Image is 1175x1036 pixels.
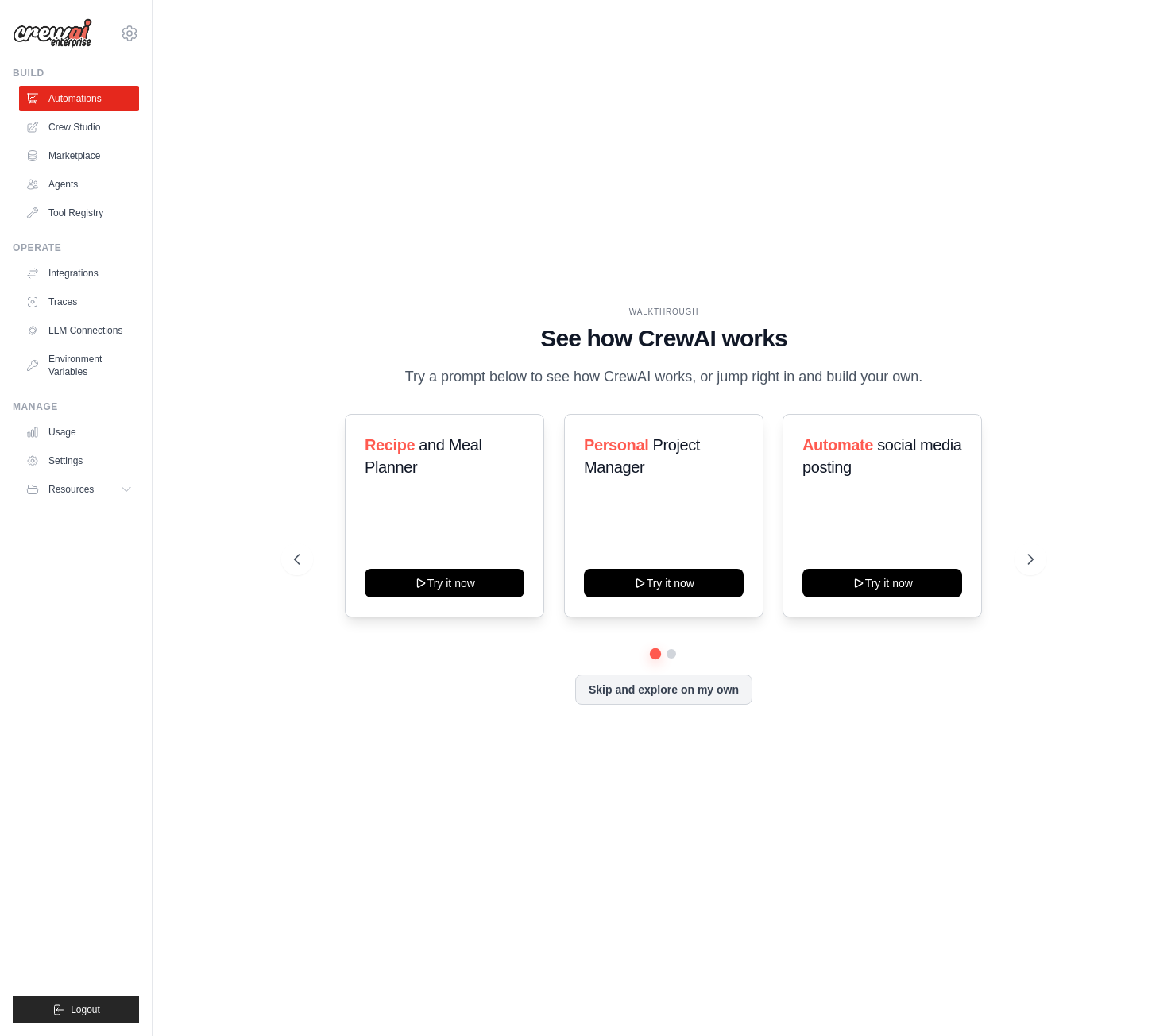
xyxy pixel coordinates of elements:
[802,436,962,476] span: social media posting
[19,346,139,385] a: Environment Variables
[294,306,1033,318] div: WALKTHROUGH
[19,289,139,315] a: Traces
[365,436,415,454] span: Recipe
[13,18,92,48] img: Logo
[575,675,752,705] button: Skip and explore on my own
[365,436,481,476] span: and Meal Planner
[19,318,139,343] a: LLM Connections
[19,172,139,197] a: Agents
[396,365,930,388] p: Try a prompt below to see how CrewAI works, or jump right in and build your own.
[13,242,139,254] div: Operate
[19,448,139,474] a: Settings
[19,114,139,140] a: Crew Studio
[584,569,744,597] button: Try it now
[13,996,139,1023] button: Logout
[19,143,139,168] a: Marketplace
[802,569,962,597] button: Try it now
[365,569,524,597] button: Try it now
[19,477,139,502] button: Resources
[71,1003,100,1016] span: Logout
[19,419,139,445] a: Usage
[13,400,139,413] div: Manage
[802,436,873,454] span: Automate
[13,67,139,79] div: Build
[294,324,1033,353] h1: See how CrewAI works
[584,436,648,454] span: Personal
[19,86,139,111] a: Automations
[48,483,94,496] span: Resources
[19,261,139,286] a: Integrations
[584,436,700,476] span: Project Manager
[19,200,139,226] a: Tool Registry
